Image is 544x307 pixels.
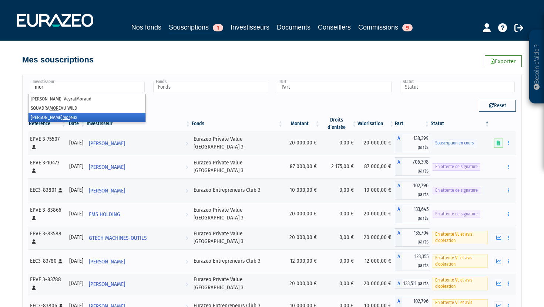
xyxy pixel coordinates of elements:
i: Voir l'investisseur [185,160,188,174]
span: 1 [213,24,223,31]
div: [DATE] [69,139,83,147]
span: En attente VL et avis d'opération [433,255,488,268]
a: Nos fonds [131,22,161,33]
th: Référence : activer pour trier la colonne par ordre croissant [28,116,67,131]
div: EPVE 3-83588 [30,230,64,246]
a: [PERSON_NAME] [86,183,191,198]
em: Mor [76,96,84,102]
td: 2 175,00 € [320,155,357,178]
div: EEC3-83780 [30,257,64,265]
span: En attente VL et avis d'opération [433,231,488,244]
span: A [395,157,402,176]
span: En attente de signature [433,211,480,218]
div: A - Eurazeo Private Value Europe 3 [395,157,430,176]
div: EPVE 3-75507 [30,135,64,151]
td: 20 000,00 € [357,202,395,226]
td: 20 000,00 € [283,202,320,226]
a: Conseillers [318,22,351,33]
i: [Français] Personne physique [32,145,36,149]
p: Besoin d'aide ? [533,34,541,100]
a: [PERSON_NAME] [86,254,191,269]
a: EMS HOLDING [86,207,191,221]
div: Eurazeo Private Value [GEOGRAPHIC_DATA] 3 [194,135,281,151]
span: En attente VL et avis d'opération [433,277,488,290]
li: [PERSON_NAME] eux [28,113,145,122]
div: EEC3-83801 [30,186,64,194]
a: Investisseurs [231,22,269,33]
i: [Français] Personne physique [32,168,36,173]
i: [Français] Personne physique [32,216,36,220]
div: Eurazeo Private Value [GEOGRAPHIC_DATA] 3 [194,206,281,222]
a: GTECH MACHINES-OUTILS [86,230,191,245]
td: 20 000,00 € [283,226,320,249]
i: [Français] Personne physique [58,188,63,192]
span: 133,645 parts [402,205,430,223]
th: Fonds: activer pour trier la colonne par ordre croissant [191,116,283,131]
div: A - Eurazeo Private Value Europe 3 [395,279,430,289]
span: 138,399 parts [402,134,430,152]
em: Mor [63,115,70,120]
th: Montant: activer pour trier la colonne par ordre croissant [283,116,320,131]
a: [PERSON_NAME] [86,159,191,174]
td: 20 000,00 € [357,273,395,294]
span: A [395,134,402,152]
span: A [395,228,402,247]
span: 9 [402,24,413,31]
span: En attente de signature [433,187,480,194]
li: [PERSON_NAME] Veyrat aud [28,94,145,103]
td: 87 000,00 € [357,155,395,178]
a: Documents [277,22,310,33]
a: Commissions9 [358,22,413,33]
div: [DATE] [69,210,83,218]
i: [Français] Personne physique [58,259,63,263]
span: GTECH MACHINES-OUTILS [89,231,147,245]
a: Souscriptions1 [169,22,223,34]
div: Eurazeo Private Value [GEOGRAPHIC_DATA] 3 [194,230,281,246]
td: 0,00 € [320,226,357,249]
td: 20 000,00 € [357,226,395,249]
span: [PERSON_NAME] [89,137,125,150]
td: 12 000,00 € [283,249,320,273]
div: [DATE] [69,280,83,287]
th: Investisseur: activer pour trier la colonne par ordre croissant [86,116,191,131]
td: 10 000,00 € [283,178,320,202]
div: A - Eurazeo Entrepreneurs Club 3 [395,181,430,199]
span: [PERSON_NAME] [89,255,125,269]
div: [DATE] [69,233,83,241]
div: A - Eurazeo Private Value Europe 3 [395,228,430,247]
span: 706,398 parts [402,157,430,176]
i: [Français] Personne physique [32,286,36,290]
span: 135,704 parts [402,228,430,247]
span: A [395,181,402,199]
span: [PERSON_NAME] [89,184,125,198]
div: A - Eurazeo Private Value Europe 3 [395,134,430,152]
div: [DATE] [69,186,83,194]
td: 0,00 € [320,249,357,273]
a: [PERSON_NAME] [86,136,191,150]
div: Eurazeo Private Value [GEOGRAPHIC_DATA] 3 [194,276,281,291]
span: A [395,279,402,289]
td: 0,00 € [320,131,357,155]
div: EPVE 3-83866 [30,206,64,222]
td: 0,00 € [320,202,357,226]
i: [Français] Personne physique [32,239,36,244]
span: 133,511 parts [402,279,430,289]
div: A - Eurazeo Entrepreneurs Club 3 [395,252,430,270]
i: Voir l'investisseur [185,137,188,150]
th: Date: activer pour trier la colonne par ordre croissant [67,116,86,131]
span: 102,796 parts [402,181,430,199]
div: Eurazeo Private Value [GEOGRAPHIC_DATA] 3 [194,159,281,175]
a: Exporter [485,55,522,67]
div: Eurazeo Entrepreneurs Club 3 [194,186,281,194]
td: 0,00 € [320,178,357,202]
i: Voir l'investisseur [185,255,188,269]
i: Voir l'investisseur [185,231,188,245]
span: [PERSON_NAME] [89,277,125,291]
div: A - Eurazeo Private Value Europe 3 [395,205,430,223]
th: Statut : activer pour trier la colonne par ordre d&eacute;croissant [430,116,490,131]
td: 20 000,00 € [357,131,395,155]
td: 20 000,00 € [283,273,320,294]
td: 87 000,00 € [283,155,320,178]
td: 20 000,00 € [283,131,320,155]
i: Voir l'investisseur [185,208,188,221]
